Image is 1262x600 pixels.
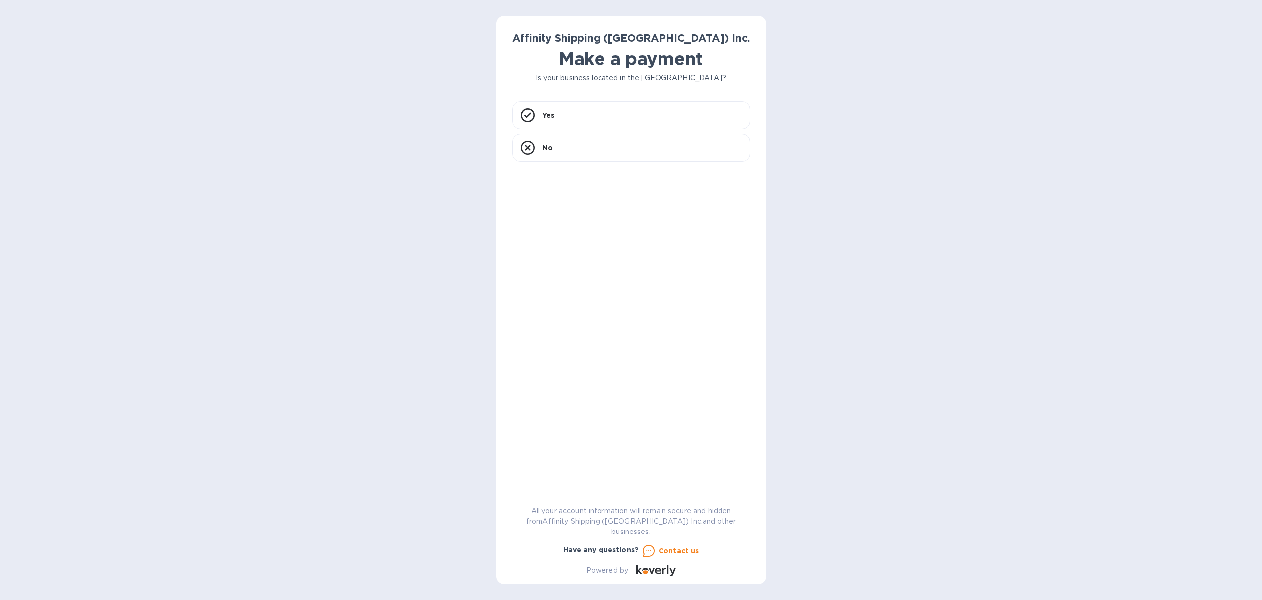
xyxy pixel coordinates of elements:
[542,110,554,120] p: Yes
[512,506,750,537] p: All your account information will remain secure and hidden from Affinity Shipping ([GEOGRAPHIC_DA...
[512,48,750,69] h1: Make a payment
[586,565,628,576] p: Powered by
[512,73,750,83] p: Is your business located in the [GEOGRAPHIC_DATA]?
[659,547,699,555] u: Contact us
[512,32,750,44] b: Affinity Shipping ([GEOGRAPHIC_DATA]) Inc.
[563,546,639,554] b: Have any questions?
[542,143,553,153] p: No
